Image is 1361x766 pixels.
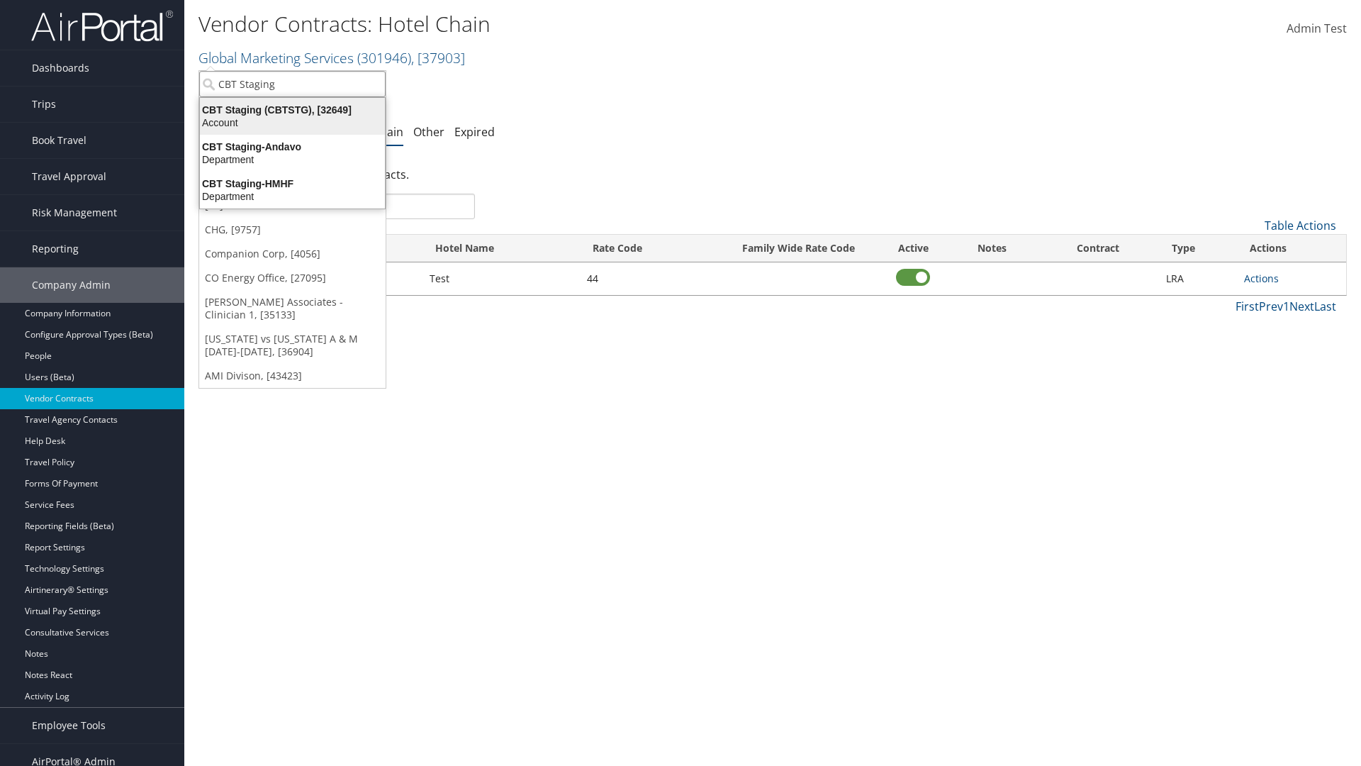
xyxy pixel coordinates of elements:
[1237,235,1346,262] th: Actions
[191,190,393,203] div: Department
[357,48,411,67] span: ( 301946 )
[411,48,465,67] span: , [ 37903 ]
[580,262,717,295] td: 44
[199,290,386,327] a: [PERSON_NAME] Associates - Clinician 1, [35133]
[198,9,964,39] h1: Vendor Contracts: Hotel Chain
[880,235,946,262] th: Active: activate to sort column ascending
[198,48,465,67] a: Global Marketing Services
[454,124,495,140] a: Expired
[32,50,89,86] span: Dashboards
[191,140,393,153] div: CBT Staging-Andavo
[32,87,56,122] span: Trips
[32,123,86,158] span: Book Travel
[1244,272,1279,285] a: Actions
[422,235,580,262] th: Hotel Name: activate to sort column ascending
[191,177,393,190] div: CBT Staging-HMHF
[1287,7,1347,51] a: Admin Test
[1314,299,1336,314] a: Last
[1259,299,1283,314] a: Prev
[32,708,106,743] span: Employee Tools
[1265,218,1336,233] a: Table Actions
[1037,235,1158,262] th: Contract: activate to sort column ascending
[32,267,111,303] span: Company Admin
[422,262,580,295] td: Test
[199,71,386,97] input: Search Accounts
[199,266,386,290] a: CO Energy Office, [27095]
[946,235,1038,262] th: Notes: activate to sort column ascending
[191,153,393,166] div: Department
[32,231,79,267] span: Reporting
[1289,299,1314,314] a: Next
[199,218,386,242] a: CHG, [9757]
[1236,299,1259,314] a: First
[199,364,386,388] a: AMI Divison, [43423]
[1287,21,1347,36] span: Admin Test
[717,235,880,262] th: Family Wide Rate Code: activate to sort column ascending
[413,124,444,140] a: Other
[580,235,717,262] th: Rate Code: activate to sort column ascending
[1159,262,1238,295] td: LRA
[1159,235,1238,262] th: Type: activate to sort column ascending
[32,195,117,231] span: Risk Management
[32,159,106,194] span: Travel Approval
[198,155,1347,194] div: There are contracts.
[191,116,393,129] div: Account
[1283,299,1289,314] a: 1
[191,104,393,116] div: CBT Staging (CBTSTG), [32649]
[199,242,386,266] a: Companion Corp, [4056]
[31,9,173,43] img: airportal-logo.png
[199,327,386,364] a: [US_STATE] vs [US_STATE] A & M [DATE]-[DATE], [36904]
